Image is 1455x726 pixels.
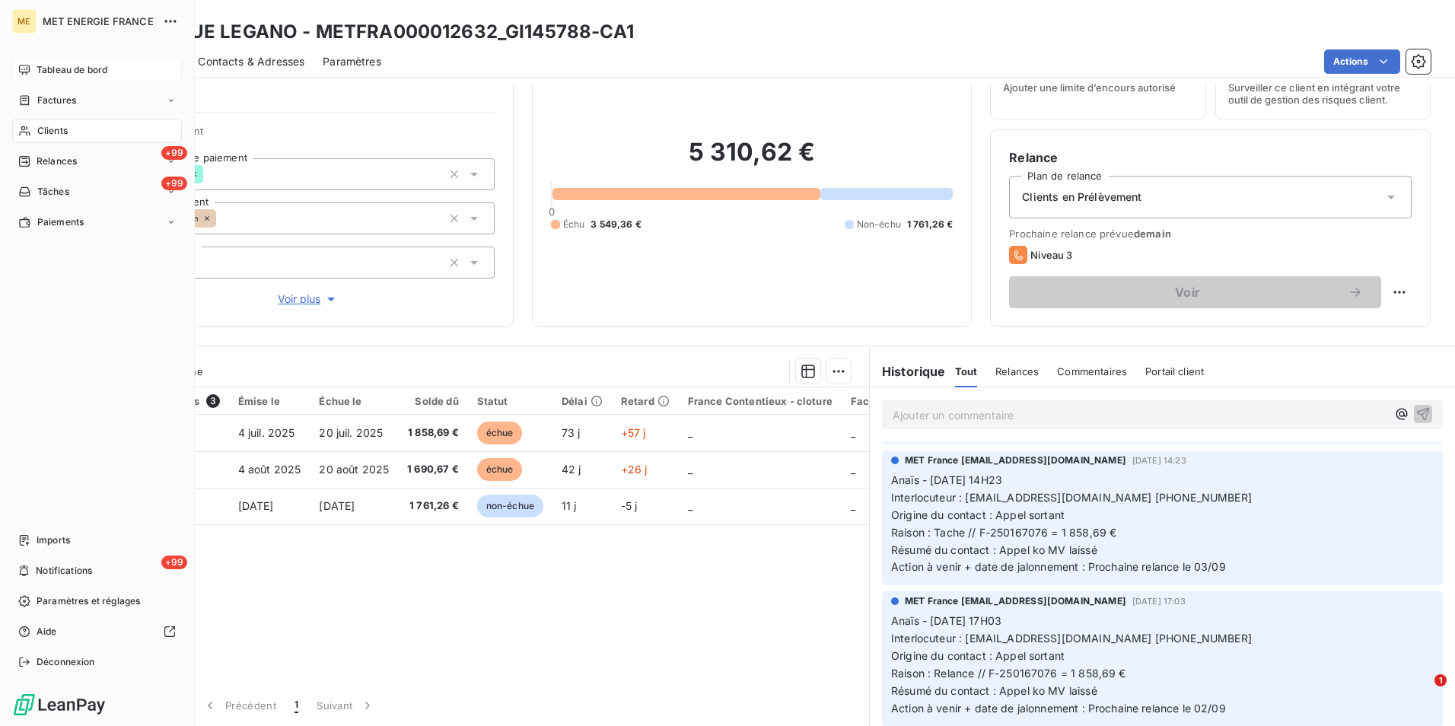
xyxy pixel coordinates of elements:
span: Contacts & Adresses [198,54,304,69]
span: Paiements [37,215,84,229]
span: MET France [EMAIL_ADDRESS][DOMAIN_NAME] [905,454,1126,467]
span: Anaïs - [DATE] 14H23 [891,473,1002,486]
span: Raison : Relance // F-250167076 = 1 858,69 € [891,667,1126,680]
span: Résumé du contact : Appel ko MV laissé [891,684,1097,697]
a: Aide [12,619,182,644]
div: Retard [621,395,670,407]
iframe: Intercom live chat [1403,674,1440,711]
h6: Relance [1009,148,1412,167]
span: Propriétés Client [123,125,495,146]
span: non-échue [477,495,543,517]
span: Interlocuteur : [EMAIL_ADDRESS][DOMAIN_NAME] [PHONE_NUMBER] [891,491,1252,504]
span: [DATE] 17:03 [1132,597,1186,606]
span: 0 [549,205,555,218]
span: Aide [37,625,57,638]
span: Tâches [37,185,69,199]
span: 4 juil. 2025 [238,426,295,439]
span: Action à venir + date de jalonnement : Prochaine relance le 02/09 [891,702,1226,715]
span: -5 j [621,499,638,512]
span: Imports [37,533,70,547]
button: Voir [1009,276,1381,308]
span: 3 549,36 € [591,218,642,231]
div: Émise le [238,395,301,407]
span: 3 [206,394,220,408]
span: Tout [955,365,978,377]
div: Délai [562,395,603,407]
input: Ajouter une valeur [203,167,215,181]
span: Échu [563,218,585,231]
span: _ [688,426,692,439]
span: 20 juil. 2025 [319,426,383,439]
div: ME [12,9,37,33]
span: Prochaine relance prévue [1009,228,1412,240]
span: _ [688,499,692,512]
span: 1 [1434,674,1447,686]
span: Voir plus [278,291,339,307]
button: Voir plus [123,291,495,307]
span: 1 858,69 € [407,425,459,441]
button: Précédent [193,689,285,721]
span: [DATE] [238,499,274,512]
span: 73 j [562,426,581,439]
span: échue [477,458,523,481]
span: 4 août 2025 [238,463,301,476]
span: Tableau de bord [37,63,107,77]
span: Clients [37,124,68,138]
span: 20 août 2025 [319,463,389,476]
span: Résumé du contact : Appel ko MV laissé [891,543,1097,556]
span: Portail client [1145,365,1204,377]
span: Déconnexion [37,655,95,669]
div: Statut [477,395,543,407]
span: _ [851,463,855,476]
span: 1 [295,698,298,713]
h2: 5 310,62 € [551,137,954,183]
span: _ [688,463,692,476]
span: [DATE] 14:23 [1132,456,1186,465]
span: Ajouter une limite d’encours autorisé [1003,81,1176,94]
span: Clients en Prélèvement [1022,189,1141,205]
span: Interlocuteur : [EMAIL_ADDRESS][DOMAIN_NAME] [PHONE_NUMBER] [891,632,1252,645]
span: MET France [EMAIL_ADDRESS][DOMAIN_NAME] [905,594,1126,608]
span: 1 761,26 € [407,498,459,514]
input: Ajouter une valeur [216,212,228,225]
span: +99 [161,556,187,569]
div: Facture / Echéancier [851,395,955,407]
span: demain [1134,228,1171,240]
span: 1 690,67 € [407,462,459,477]
h6: Historique [870,362,946,381]
span: _ [851,426,855,439]
span: +57 j [621,426,646,439]
span: Origine du contact : Appel sortant [891,649,1065,662]
h3: SDC RUE LEGANO - METFRA000012632_GI145788-CA1 [134,18,634,46]
button: Suivant [307,689,384,721]
span: 1 761,26 € [907,218,954,231]
span: Notifications [36,564,92,578]
span: Action à venir + date de jalonnement : Prochaine relance le 03/09 [891,560,1226,573]
span: Niveau 3 [1030,249,1072,261]
span: Factures [37,94,76,107]
span: Relances [37,154,77,168]
span: Paramètres [323,54,381,69]
span: 11 j [562,499,577,512]
span: +99 [161,146,187,160]
span: Anaïs - [DATE] 17H03 [891,614,1001,627]
span: Voir [1027,286,1348,298]
span: Relances [995,365,1039,377]
span: Non-échu [857,218,901,231]
div: Échue le [319,395,389,407]
img: Logo LeanPay [12,693,107,717]
span: +26 j [621,463,648,476]
span: MET ENERGIE FRANCE [43,15,154,27]
button: 1 [285,689,307,721]
span: Surveiller ce client en intégrant votre outil de gestion des risques client. [1228,81,1418,106]
span: Paramètres et réglages [37,594,140,608]
span: échue [477,422,523,444]
span: Origine du contact : Appel sortant [891,508,1065,521]
span: +99 [161,177,187,190]
div: France Contentieux - cloture [688,395,833,407]
button: Actions [1324,49,1400,74]
span: 42 j [562,463,581,476]
span: Commentaires [1057,365,1127,377]
span: Raison : Tache // F-250167076 = 1 858,69 € [891,526,1116,539]
span: [DATE] [319,499,355,512]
